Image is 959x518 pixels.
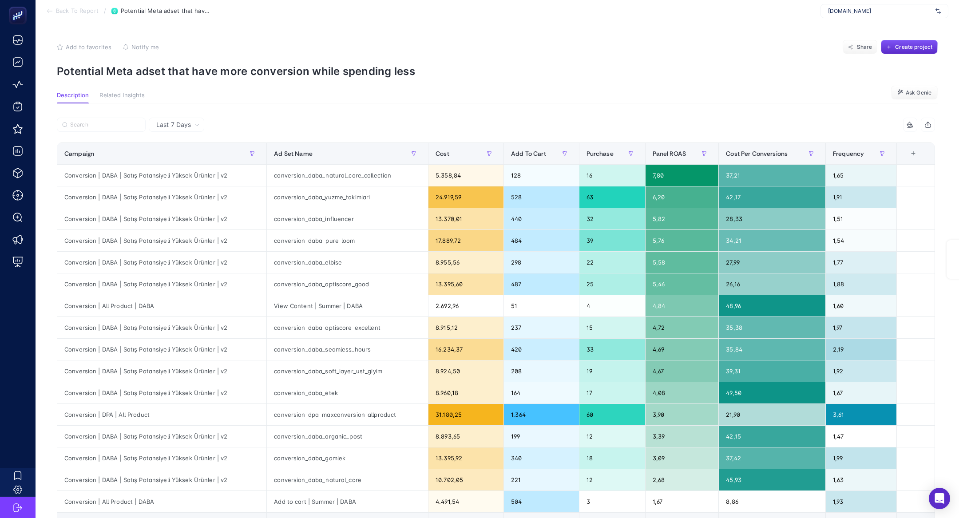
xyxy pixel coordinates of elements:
div: Conversion | DABA | Satış Potansiyeli Yüksek Ürünler | v2 [57,360,266,382]
div: 17.889,72 [428,230,503,251]
div: 1,65 [826,165,896,186]
span: Cost [436,150,449,157]
div: 42,17 [719,186,825,208]
input: Search [70,122,140,128]
div: 60 [579,404,645,425]
div: 22 [579,252,645,273]
span: Share [857,43,872,51]
button: Share [843,40,877,54]
button: Related Insights [99,92,145,103]
div: conversion_daba_pure_loom [267,230,428,251]
div: 504 [504,491,579,512]
div: Conversion | DABA | Satış Potansiyeli Yüksek Ürünler | v2 [57,426,266,447]
div: 63 [579,186,645,208]
span: Description [57,92,89,99]
div: 8.924,50 [428,360,503,382]
div: 128 [504,165,579,186]
div: 18 [579,447,645,469]
div: 208 [504,360,579,382]
div: 21,90 [719,404,825,425]
div: 17 [579,382,645,403]
div: 4,72 [646,317,719,338]
div: Conversion | DABA | Satış Potansiyeli Yüksek Ürünler | v2 [57,273,266,295]
div: 237 [504,317,579,338]
div: 1,93 [826,491,896,512]
span: Cost Per Conversions [726,150,788,157]
div: Conversion | All Product | DABA [57,491,266,512]
div: 34,21 [719,230,825,251]
div: conversion_daba_influencer [267,208,428,229]
div: conversion_daba_seamless_hours [267,339,428,360]
div: 1,67 [826,382,896,403]
div: 8.960,18 [428,382,503,403]
div: Conversion | All Product | DABA [57,295,266,316]
div: 2,19 [826,339,896,360]
div: 13.395,60 [428,273,503,295]
div: 26,16 [719,273,825,295]
div: Conversion | DABA | Satış Potansiyeli Yüksek Ürünler | v2 [57,230,266,251]
div: 24.919,59 [428,186,503,208]
div: 340 [504,447,579,469]
div: 1,92 [826,360,896,382]
div: 3,09 [646,447,719,469]
div: 28,33 [719,208,825,229]
div: 1,67 [646,491,719,512]
div: + [905,150,922,157]
div: 2.692,96 [428,295,503,316]
div: 420 [504,339,579,360]
div: Conversion | DABA | Satış Potansiyeli Yüksek Ürünler | v2 [57,186,266,208]
div: 5.358,84 [428,165,503,186]
div: 487 [504,273,579,295]
div: conversion_daba_optiscore_good [267,273,428,295]
span: Ask Genie [906,89,931,96]
div: conversion_daba_gomlek [267,447,428,469]
div: 1,97 [826,317,896,338]
span: Campaign [64,150,94,157]
div: 5,76 [646,230,719,251]
div: conversion_daba_etek [267,382,428,403]
div: 13.370,01 [428,208,503,229]
div: 164 [504,382,579,403]
div: 4,69 [646,339,719,360]
div: Add to cart | Summer | DABA [267,491,428,512]
span: Related Insights [99,92,145,99]
button: Notify me [123,43,159,51]
div: 35,38 [719,317,825,338]
div: 3,39 [646,426,719,447]
div: conversion_daba_natural_core [267,469,428,490]
div: 4,84 [646,295,719,316]
div: 1,51 [826,208,896,229]
div: 221 [504,469,579,490]
div: 484 [504,230,579,251]
div: 8.955,56 [428,252,503,273]
div: View Content | Summer | DABA [267,295,428,316]
span: Back To Report [56,8,99,15]
div: conversion_daba_optiscore_excellent [267,317,428,338]
div: Conversion | DABA | Satış Potansiyeli Yüksek Ürünler | v2 [57,165,266,186]
div: 1,77 [826,252,896,273]
div: 1,91 [826,186,896,208]
div: 1,47 [826,426,896,447]
span: Add To Cart [511,150,546,157]
div: 12 [579,469,645,490]
p: Potential Meta adset that have more conversion while spending less [57,65,938,78]
div: Conversion | DABA | Satış Potansiyeli Yüksek Ürünler | v2 [57,208,266,229]
div: conversion_daba_organic_post [267,426,428,447]
div: 5,82 [646,208,719,229]
span: Purchase [586,150,614,157]
div: 27,99 [719,252,825,273]
div: 25 [579,273,645,295]
div: 8 items selected [904,150,911,170]
span: Add to favorites [66,43,111,51]
span: Notify me [131,43,159,51]
div: 37,21 [719,165,825,186]
div: 4,08 [646,382,719,403]
div: 45,93 [719,469,825,490]
div: Conversion | DPA | All Product [57,404,266,425]
div: Conversion | DABA | Satış Potansiyeli Yüksek Ürünler | v2 [57,447,266,469]
img: svg%3e [935,7,941,16]
div: 3,90 [646,404,719,425]
div: 8,86 [719,491,825,512]
div: Conversion | DABA | Satış Potansiyeli Yüksek Ürünler | v2 [57,317,266,338]
span: Panel ROAS [653,150,686,157]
